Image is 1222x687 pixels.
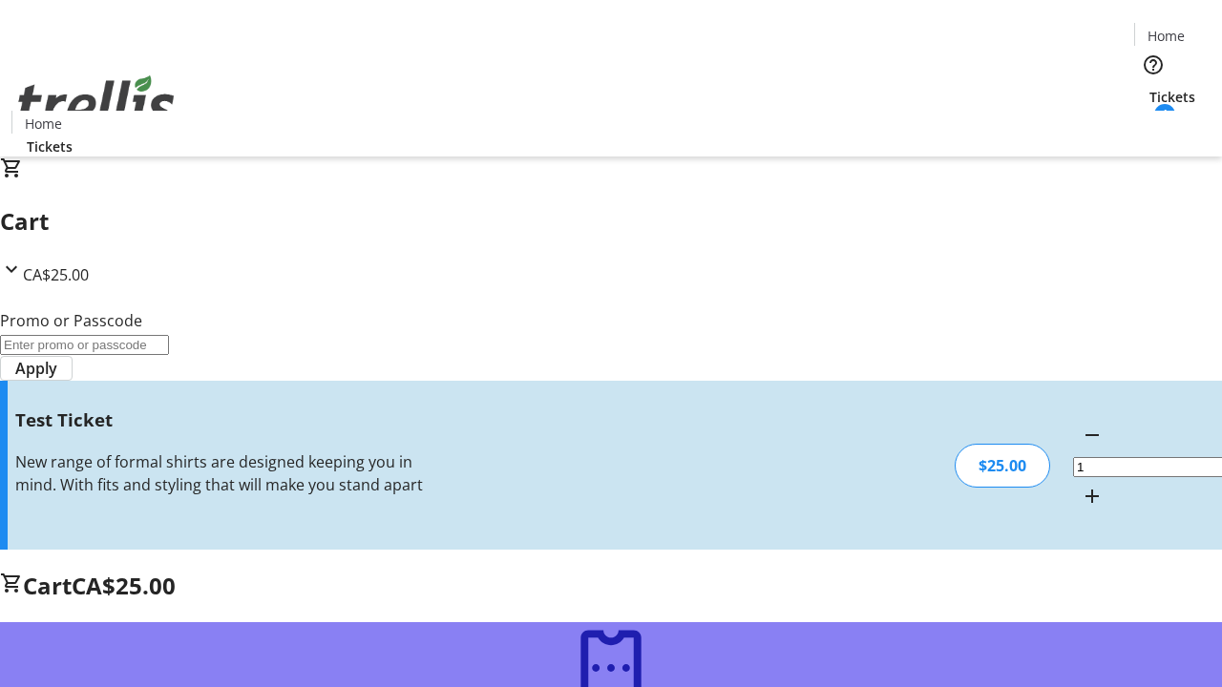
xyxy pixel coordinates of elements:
[23,264,89,285] span: CA$25.00
[11,136,88,156] a: Tickets
[1148,26,1185,46] span: Home
[11,54,181,150] img: Orient E2E Organization A7xwv2QK2t's Logo
[25,114,62,134] span: Home
[1073,477,1111,515] button: Increment by one
[15,450,432,496] div: New range of formal shirts are designed keeping you in mind. With fits and styling that will make...
[27,136,73,156] span: Tickets
[955,444,1050,488] div: $25.00
[1149,87,1195,107] span: Tickets
[1134,87,1211,107] a: Tickets
[1135,26,1196,46] a: Home
[72,570,176,601] span: CA$25.00
[1073,416,1111,454] button: Decrement by one
[1134,107,1172,145] button: Cart
[12,114,74,134] a: Home
[1134,46,1172,84] button: Help
[15,357,57,380] span: Apply
[15,406,432,433] h3: Test Ticket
